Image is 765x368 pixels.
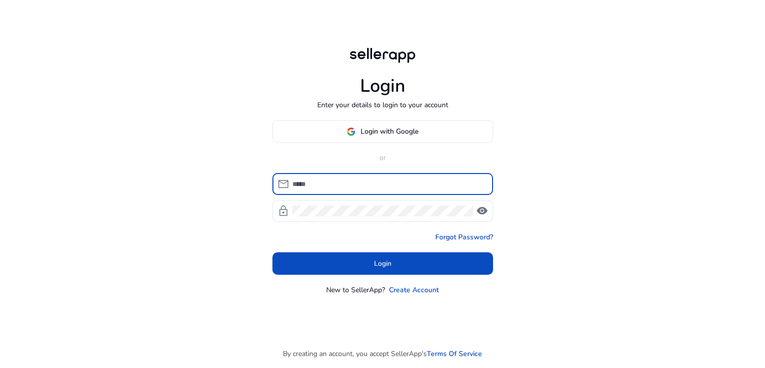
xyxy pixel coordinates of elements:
[347,127,356,136] img: google-logo.svg
[326,285,385,295] p: New to SellerApp?
[272,252,493,275] button: Login
[317,100,448,110] p: Enter your details to login to your account
[272,153,493,163] p: or
[427,349,482,359] a: Terms Of Service
[361,126,418,137] span: Login with Google
[374,258,391,269] span: Login
[389,285,439,295] a: Create Account
[360,75,405,97] h1: Login
[272,120,493,143] button: Login with Google
[435,232,493,242] a: Forgot Password?
[277,205,289,217] span: lock
[476,205,488,217] span: visibility
[277,178,289,190] span: mail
